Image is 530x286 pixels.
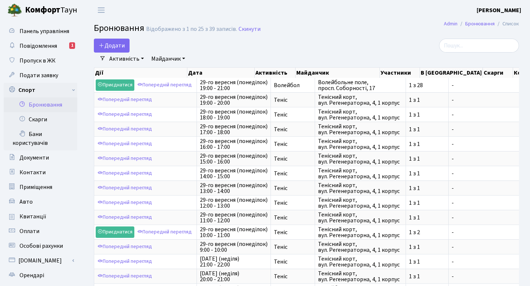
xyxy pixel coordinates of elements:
[96,197,154,208] a: Попередній перегляд
[4,53,77,68] a: Пропуск в ЖК
[274,274,312,279] span: Теніс
[200,271,268,282] span: [DATE] (неділя) 20:00 - 21:00
[200,138,268,150] span: 29-го вересня (понеділок) 16:00 - 17:00
[477,6,521,15] a: [PERSON_NAME]
[96,124,154,135] a: Попередній перегляд
[420,68,483,78] th: В [GEOGRAPHIC_DATA]
[274,156,312,162] span: Теніс
[409,97,445,103] span: 1 з 1
[20,27,69,35] span: Панель управління
[7,3,22,18] img: logo.png
[274,82,312,88] span: Волейбол
[4,165,77,180] a: Контакти
[274,200,312,206] span: Теніс
[4,194,77,209] a: Авто
[409,185,445,191] span: 1 з 1
[200,124,268,135] span: 29-го вересня (понеділок) 17:00 - 18:00
[4,39,77,53] a: Повідомлення1
[4,209,77,224] a: Квитанції
[409,156,445,162] span: 1 з 1
[96,241,154,253] a: Попередній перегляд
[4,253,77,268] a: [DOMAIN_NAME]
[318,271,403,282] span: Тенісний корт, вул. Регенераторна, 4, 1 корпус
[452,141,519,147] span: -
[20,212,46,221] span: Квитанції
[4,127,77,150] a: Бани користувачів
[146,26,237,33] div: Відображено з 1 по 25 з 39 записів.
[465,20,495,28] a: Бронювання
[20,42,57,50] span: Повідомлення
[452,185,519,191] span: -
[239,26,261,33] a: Скинути
[409,126,445,132] span: 1 з 1
[409,259,445,265] span: 1 з 1
[96,226,134,238] a: Приєднатися
[25,4,60,16] b: Комфорт
[452,112,519,118] span: -
[452,171,519,176] span: -
[25,4,77,17] span: Таун
[4,68,77,83] a: Подати заявку
[274,259,312,265] span: Теніс
[274,185,312,191] span: Теніс
[187,68,254,78] th: Дата
[483,68,513,78] th: Скарги
[318,94,403,106] span: Тенісний корт, вул. Регенераторна, 4, 1 корпус
[495,20,519,28] li: Список
[274,229,312,235] span: Теніс
[20,227,39,235] span: Оплати
[274,126,312,132] span: Теніс
[4,83,77,97] a: Спорт
[452,126,519,132] span: -
[274,112,312,118] span: Теніс
[20,183,52,191] span: Приміщення
[200,168,268,179] span: 29-го вересня (понеділок) 14:00 - 15:00
[96,212,154,223] a: Попередній перегляд
[4,112,77,127] a: Скарги
[148,53,188,65] a: Майданчик
[318,138,403,150] span: Тенісний корт, вул. Регенераторна, 4, 1 корпус
[20,71,58,79] span: Подати заявку
[380,68,420,78] th: Участники
[318,241,403,253] span: Тенісний корт, вул. Регенераторна, 4, 1 корпус
[452,200,519,206] span: -
[94,22,144,35] span: Бронювання
[452,274,519,279] span: -
[318,153,403,165] span: Тенісний корт, вул. Регенераторна, 4, 1 корпус
[200,241,268,253] span: 29-го вересня (понеділок) 9:00 - 10:00
[200,109,268,121] span: 29-го вересня (понеділок) 18:00 - 19:00
[94,68,187,78] th: Дії
[106,53,147,65] a: Активність
[409,229,445,235] span: 1 з 2
[274,244,312,250] span: Теніс
[409,141,445,147] span: 1 з 1
[20,271,44,279] span: Орендарі
[4,24,77,39] a: Панель управління
[20,168,46,176] span: Контакти
[318,212,403,224] span: Тенісний корт, вул. Регенераторна, 4, 1 корпус
[200,212,268,224] span: 29-го вересня (понеділок) 11:00 - 12:00
[96,271,154,282] a: Попередній перегляд
[200,226,268,238] span: 29-го вересня (понеділок) 10:00 - 11:00
[274,171,312,176] span: Теніс
[452,229,519,235] span: -
[452,215,519,221] span: -
[96,109,154,120] a: Попередній перегляд
[409,112,445,118] span: 1 з 1
[20,198,33,206] span: Авто
[4,97,77,112] a: Бронювання
[452,97,519,103] span: -
[92,4,110,16] button: Переключити навігацію
[409,200,445,206] span: 1 з 1
[318,197,403,209] span: Тенісний корт, вул. Регенераторна, 4, 1 корпус
[96,168,154,179] a: Попередній перегляд
[4,239,77,253] a: Особові рахунки
[318,109,403,121] span: Тенісний корт, вул. Регенераторна, 4, 1 корпус
[274,215,312,221] span: Теніс
[409,215,445,221] span: 1 з 1
[318,256,403,268] span: Тенісний корт, вул. Регенераторна, 4, 1 корпус
[409,244,445,250] span: 1 з 1
[69,42,75,49] div: 1
[4,150,77,165] a: Документи
[20,154,49,162] span: Документи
